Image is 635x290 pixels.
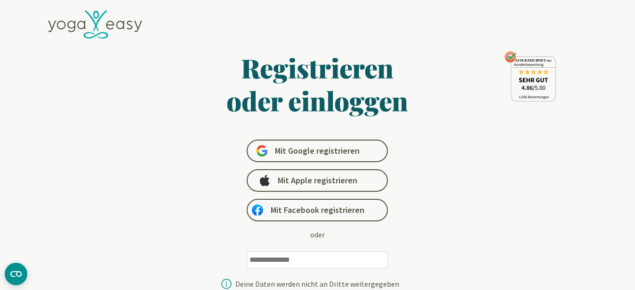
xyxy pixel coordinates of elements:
h1: Registrieren oder einloggen [136,51,500,117]
span: Mit Apple registrieren [278,175,357,186]
a: Mit Google registrieren [247,140,388,162]
img: ausgezeichnet_seal.png [505,51,556,102]
a: Mit Apple registrieren [247,169,388,192]
div: Deine Daten werden nicht an Dritte weitergegeben [235,280,399,288]
span: Mit Facebook registrieren [271,204,364,216]
div: oder [310,229,325,240]
span: Mit Google registrieren [275,145,360,157]
button: CMP-Widget öffnen [5,263,27,285]
a: Mit Facebook registrieren [247,199,388,221]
